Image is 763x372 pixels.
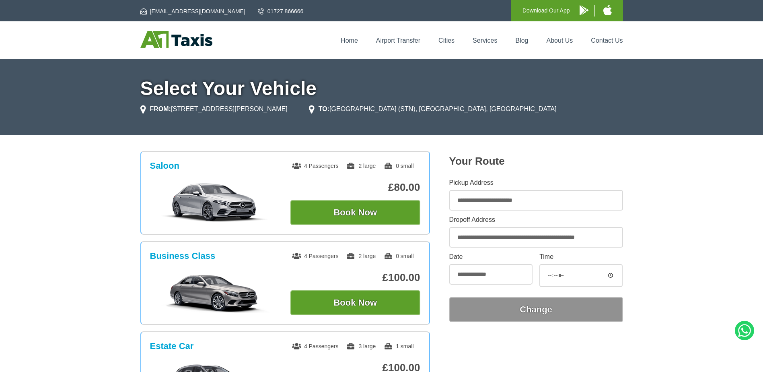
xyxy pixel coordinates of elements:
strong: FROM: [150,105,171,112]
li: [STREET_ADDRESS][PERSON_NAME] [140,104,288,114]
img: Business Class [154,273,275,313]
span: 3 large [346,343,376,349]
li: [GEOGRAPHIC_DATA] (STN), [GEOGRAPHIC_DATA], [GEOGRAPHIC_DATA] [309,104,557,114]
label: Pickup Address [449,180,623,186]
span: 4 Passengers [292,343,339,349]
img: A1 Taxis iPhone App [603,5,612,15]
label: Time [539,254,623,260]
h3: Business Class [150,251,216,261]
p: Download Our App [522,6,570,16]
a: Airport Transfer [376,37,420,44]
img: Saloon [154,182,275,223]
a: Home [341,37,358,44]
a: Contact Us [591,37,623,44]
p: £100.00 [290,271,420,284]
a: Cities [438,37,455,44]
span: 2 large [346,253,376,259]
a: Services [473,37,497,44]
label: Dropoff Address [449,217,623,223]
span: 0 small [384,253,413,259]
a: Blog [515,37,528,44]
a: About Us [547,37,573,44]
h2: Your Route [449,155,623,167]
span: 4 Passengers [292,253,339,259]
a: 01727 866666 [258,7,304,15]
button: Book Now [290,290,420,315]
h1: Select Your Vehicle [140,79,623,98]
h3: Saloon [150,161,179,171]
span: 0 small [384,163,413,169]
img: A1 Taxis Android App [580,5,588,15]
span: 1 small [384,343,413,349]
p: £80.00 [290,181,420,194]
label: Date [449,254,533,260]
span: 4 Passengers [292,163,339,169]
strong: TO: [319,105,329,112]
span: 2 large [346,163,376,169]
button: Book Now [290,200,420,225]
a: [EMAIL_ADDRESS][DOMAIN_NAME] [140,7,245,15]
button: Change [449,297,623,322]
img: A1 Taxis St Albans LTD [140,31,212,48]
h3: Estate Car [150,341,194,351]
